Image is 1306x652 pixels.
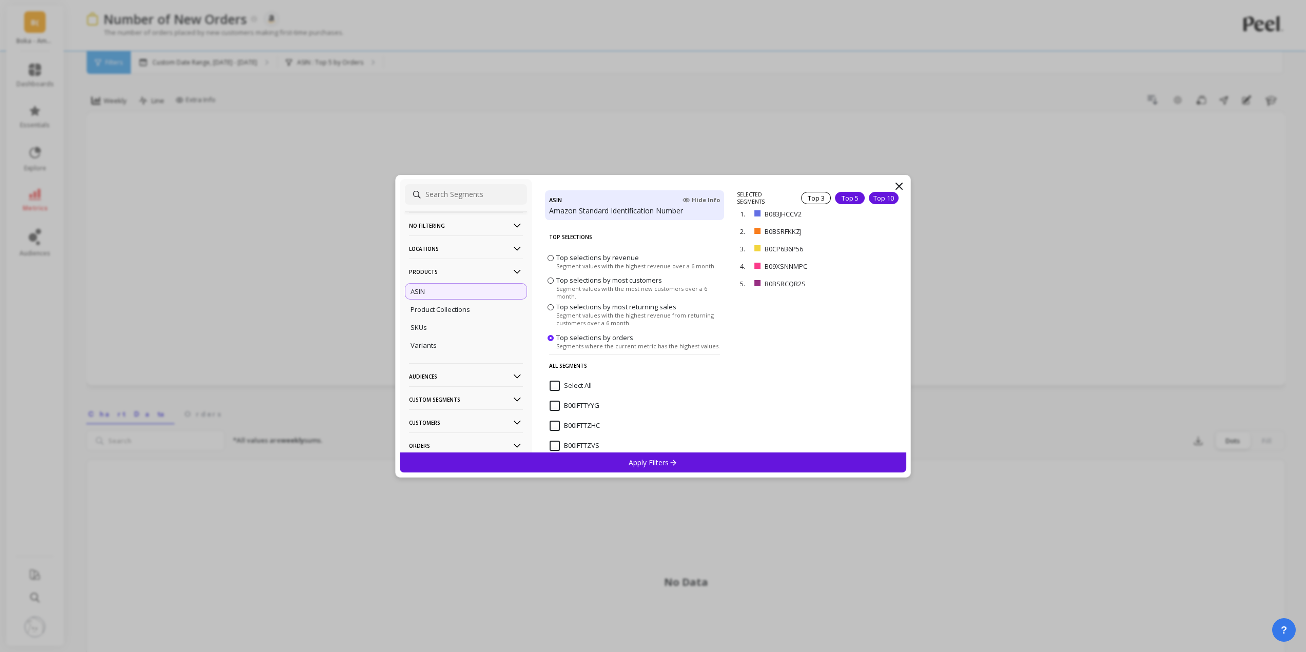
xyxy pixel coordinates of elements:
[409,235,523,262] p: Locations
[549,354,720,377] p: All Segments
[737,191,789,205] p: SELECTED SEGMENTS
[1281,623,1287,637] span: ?
[549,226,720,248] p: Top Selections
[550,401,599,411] span: B00IFTTYYG
[1272,618,1296,642] button: ?
[411,305,470,314] p: Product Collections
[765,279,853,288] p: B0BSRCQR2S
[629,458,677,467] p: Apply Filters
[740,244,750,253] p: 3.
[411,341,437,350] p: Variants
[409,409,523,436] p: Customers
[550,381,592,391] span: Select All
[683,196,720,204] span: Hide Info
[409,386,523,412] p: Custom Segments
[411,287,425,296] p: ASIN
[409,212,523,239] p: No filtering
[869,192,899,204] div: Top 10
[765,227,851,236] p: B0BSRFKKZJ
[765,209,851,219] p: B083JHCCV2
[556,262,716,269] span: Segment values with the highest revenue over a 6 month.
[409,432,523,459] p: Orders
[801,192,831,204] div: Top 3
[740,209,750,219] p: 1.
[556,275,662,285] span: Top selections by most customers
[550,441,599,451] span: B00IFTTZVS
[740,279,750,288] p: 5.
[409,259,523,285] p: Products
[765,262,853,271] p: B09XSNNMPC
[549,206,720,216] p: Amazon Standard Identification Number
[765,244,851,253] p: B0CP6B6P56
[740,262,750,271] p: 4.
[556,342,720,349] span: Segments where the current metric has the highest values.
[556,332,633,342] span: Top selections by orders
[556,285,722,300] span: Segment values with the most new customers over a 6 month.
[411,323,427,332] p: SKUs
[550,421,600,431] span: B00IFTTZHC
[549,194,562,206] h4: ASIN
[835,192,865,204] div: Top 5
[556,252,639,262] span: Top selections by revenue
[740,227,750,236] p: 2.
[409,363,523,389] p: Audiences
[556,302,676,311] span: Top selections by most returning sales
[405,184,527,205] input: Search Segments
[556,311,722,327] span: Segment values with the highest revenue from returning customers over a 6 month.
